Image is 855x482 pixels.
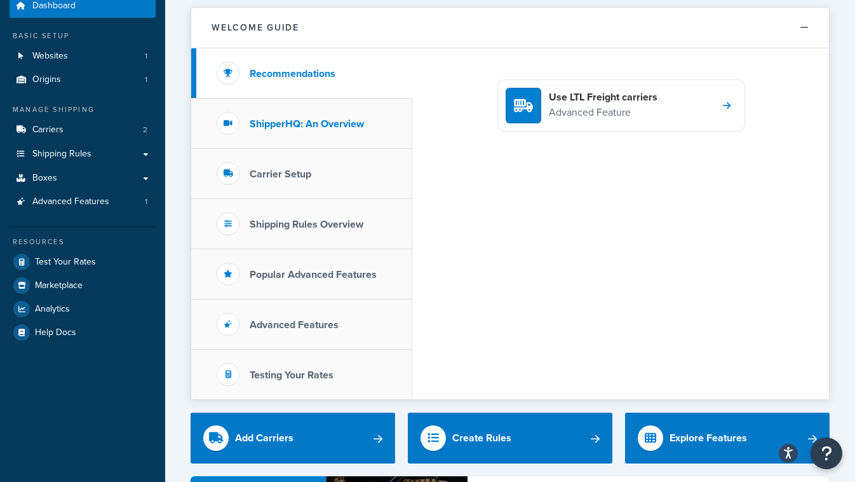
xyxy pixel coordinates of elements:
[145,74,147,85] span: 1
[408,413,612,464] a: Create Rules
[10,45,156,68] a: Websites1
[10,118,156,142] a: Carriers2
[32,1,76,11] span: Dashboard
[811,437,842,469] button: Open Resource Center
[35,304,70,315] span: Analytics
[32,51,68,62] span: Websites
[452,429,511,447] div: Create Rules
[250,118,364,130] h3: ShipperHQ: An Overview
[235,429,293,447] div: Add Carriers
[32,74,61,85] span: Origins
[191,413,395,464] a: Add Carriers
[32,173,57,184] span: Boxes
[670,429,747,447] div: Explore Features
[10,167,156,190] a: Boxes
[10,190,156,214] a: Advanced Features1
[250,169,311,180] h3: Carrier Setup
[191,8,829,48] button: Welcome Guide
[32,125,64,135] span: Carriers
[10,251,156,273] a: Test Your Rates
[549,90,657,104] h4: Use LTL Freight carriers
[145,51,147,62] span: 1
[625,413,830,464] a: Explore Features
[35,280,83,291] span: Marketplace
[250,269,377,280] h3: Popular Advanced Features
[10,298,156,320] a: Analytics
[250,319,339,331] h3: Advanced Features
[250,68,335,79] h3: Recommendations
[145,196,147,207] span: 1
[32,196,109,207] span: Advanced Features
[10,118,156,142] li: Carriers
[35,257,96,268] span: Test Your Rates
[10,45,156,68] li: Websites
[10,321,156,344] a: Help Docs
[10,31,156,41] div: Basic Setup
[10,142,156,166] a: Shipping Rules
[35,327,76,338] span: Help Docs
[10,190,156,214] li: Advanced Features
[10,68,156,92] a: Origins1
[10,237,156,247] div: Resources
[10,274,156,297] a: Marketplace
[32,149,91,160] span: Shipping Rules
[549,104,657,121] p: Advanced Feature
[10,104,156,115] div: Manage Shipping
[250,219,363,230] h3: Shipping Rules Overview
[143,125,147,135] span: 2
[212,23,299,32] h2: Welcome Guide
[10,68,156,92] li: Origins
[250,369,333,381] h3: Testing Your Rates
